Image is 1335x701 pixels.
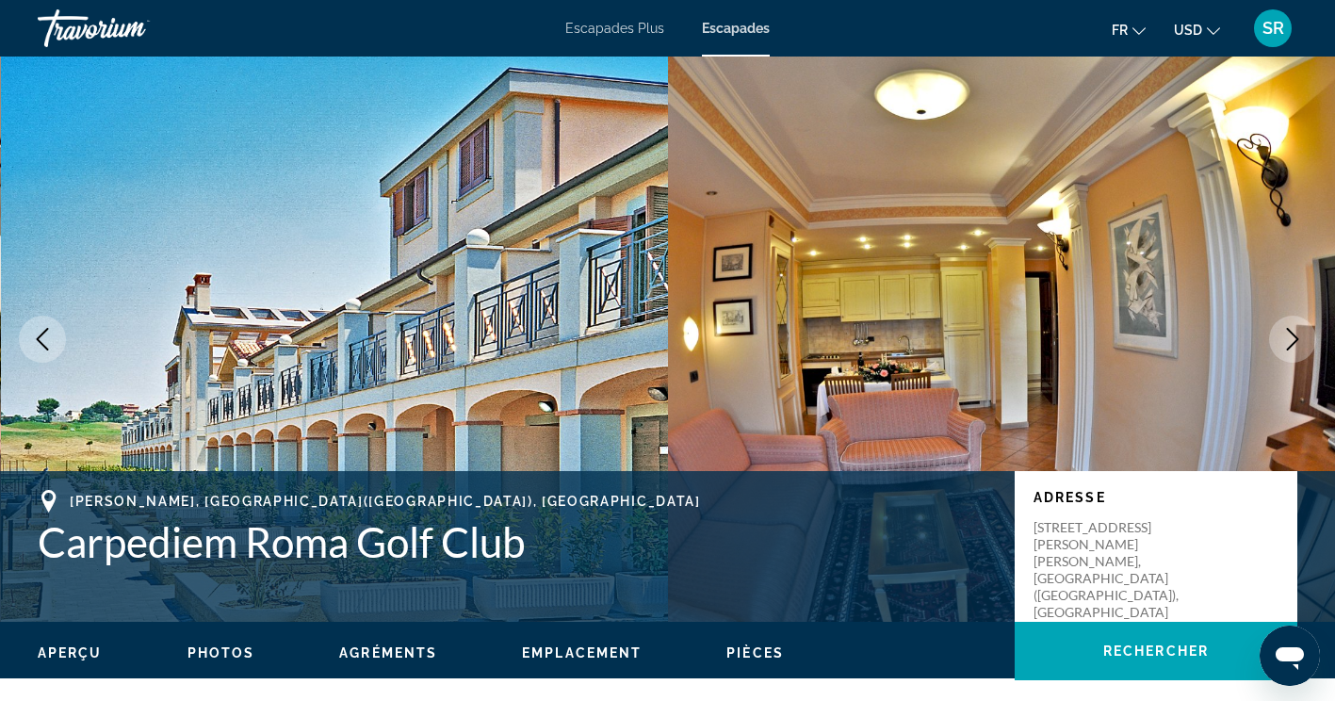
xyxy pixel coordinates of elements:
span: [PERSON_NAME], [GEOGRAPHIC_DATA]([GEOGRAPHIC_DATA]), [GEOGRAPHIC_DATA] [70,494,701,509]
span: Photos [187,645,255,660]
p: [STREET_ADDRESS][PERSON_NAME] [PERSON_NAME], [GEOGRAPHIC_DATA]([GEOGRAPHIC_DATA]), [GEOGRAPHIC_DATA] [1034,519,1184,621]
span: Fr [1112,23,1128,38]
button: Rechercher [1015,622,1297,680]
button: Image suivante [1269,316,1316,363]
a: Travorium [38,4,226,53]
span: Emplacement [522,645,642,660]
button: Aperçu [38,644,103,661]
button: Changer de devise [1174,16,1220,43]
span: Agréments [339,645,437,660]
span: USD [1174,23,1202,38]
button: Photos [187,644,255,661]
button: Changer la langue [1112,16,1146,43]
p: Adresse [1034,490,1278,505]
a: Escapades [702,21,770,36]
span: Pièces [726,645,784,660]
span: Aperçu [38,645,103,660]
button: Menu utilisateur [1248,8,1297,48]
span: Rechercher [1103,644,1209,659]
h1: Carpediem Roma Golf Club [38,517,996,566]
span: SR [1262,19,1284,38]
button: Pièces [726,644,784,661]
iframe: Bouton de lancement de la fenêtre de messagerie [1260,626,1320,686]
button: Agréments [339,644,437,661]
button: Emplacement [522,644,642,661]
button: Image précédente [19,316,66,363]
a: Escapades Plus [565,21,664,36]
